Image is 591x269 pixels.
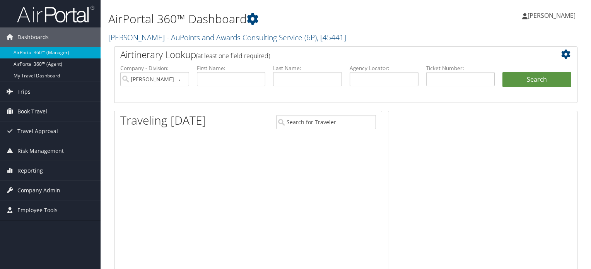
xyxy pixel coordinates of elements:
[17,102,47,121] span: Book Travel
[273,64,342,72] label: Last Name:
[108,11,425,27] h1: AirPortal 360™ Dashboard
[120,48,533,61] h2: Airtinerary Lookup
[120,64,189,72] label: Company - Division:
[17,122,58,141] span: Travel Approval
[17,82,31,101] span: Trips
[17,161,43,180] span: Reporting
[502,72,571,87] button: Search
[17,181,60,200] span: Company Admin
[17,5,94,23] img: airportal-logo.png
[317,32,346,43] span: , [ 45441 ]
[108,32,346,43] a: [PERSON_NAME] - AuPoints and Awards Consulting Service
[120,112,206,129] h1: Traveling [DATE]
[196,51,270,60] span: (at least one field required)
[17,141,64,161] span: Risk Management
[276,115,376,129] input: Search for Traveler
[522,4,583,27] a: [PERSON_NAME]
[426,64,495,72] label: Ticket Number:
[17,200,58,220] span: Employee Tools
[350,64,418,72] label: Agency Locator:
[528,11,576,20] span: [PERSON_NAME]
[197,64,266,72] label: First Name:
[17,27,49,47] span: Dashboards
[304,32,317,43] span: ( 6P )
